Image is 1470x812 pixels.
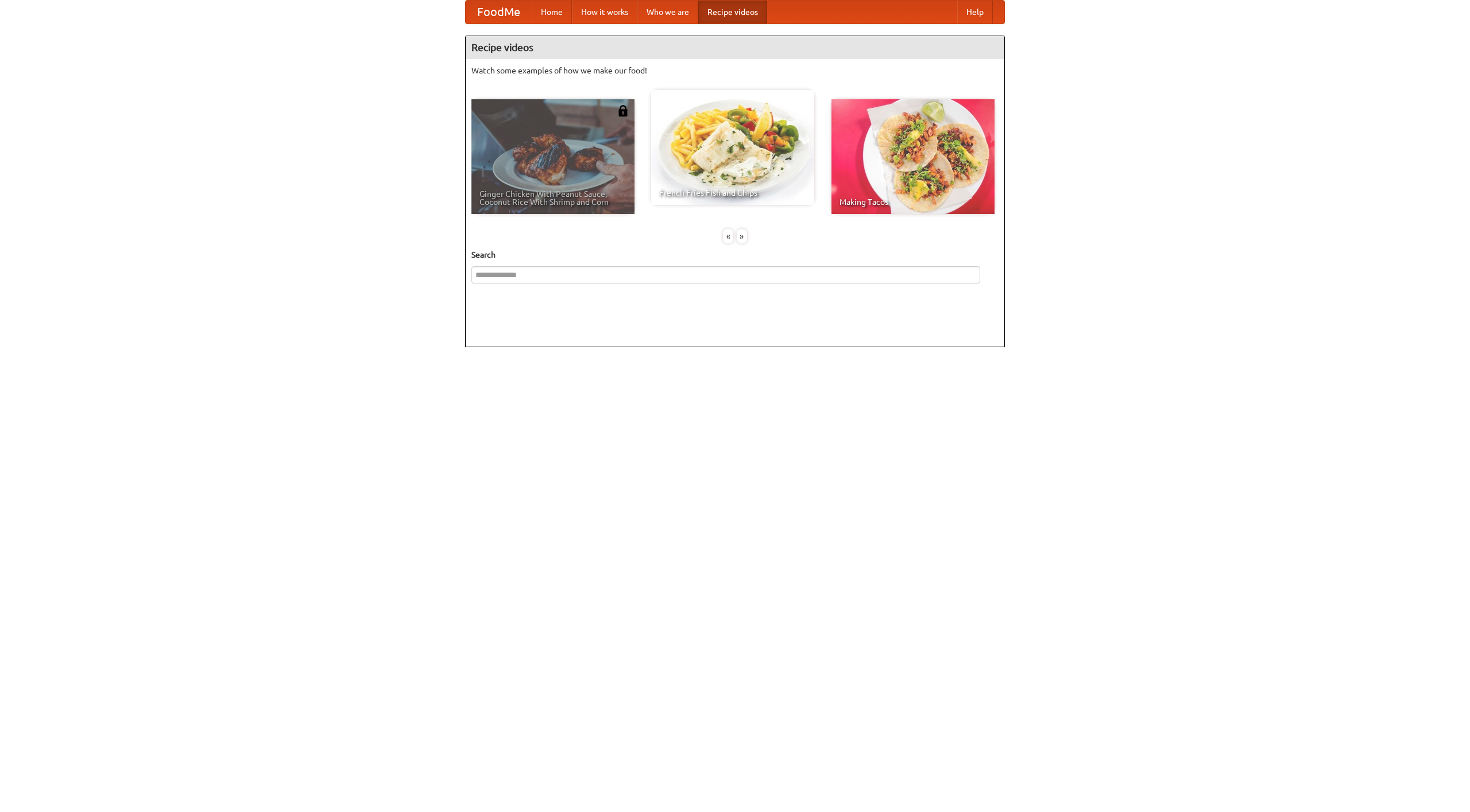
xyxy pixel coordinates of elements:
a: Who we are [637,1,698,24]
span: Making Tacos [840,198,987,206]
p: Watch some examples of how we make our food! [471,65,999,76]
a: Recipe videos [698,1,767,24]
h4: Recipe videos [466,36,1004,59]
div: « [723,229,733,243]
a: FoodMe [466,1,532,24]
a: Home [532,1,572,24]
a: How it works [572,1,637,24]
a: Help [957,1,993,24]
span: French Fries Fish and Chips [659,189,806,197]
img: 483408.png [617,105,629,116]
h5: Search [471,249,999,261]
div: » [737,229,747,243]
a: Making Tacos [831,99,995,214]
a: French Fries Fish and Chips [651,90,814,205]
